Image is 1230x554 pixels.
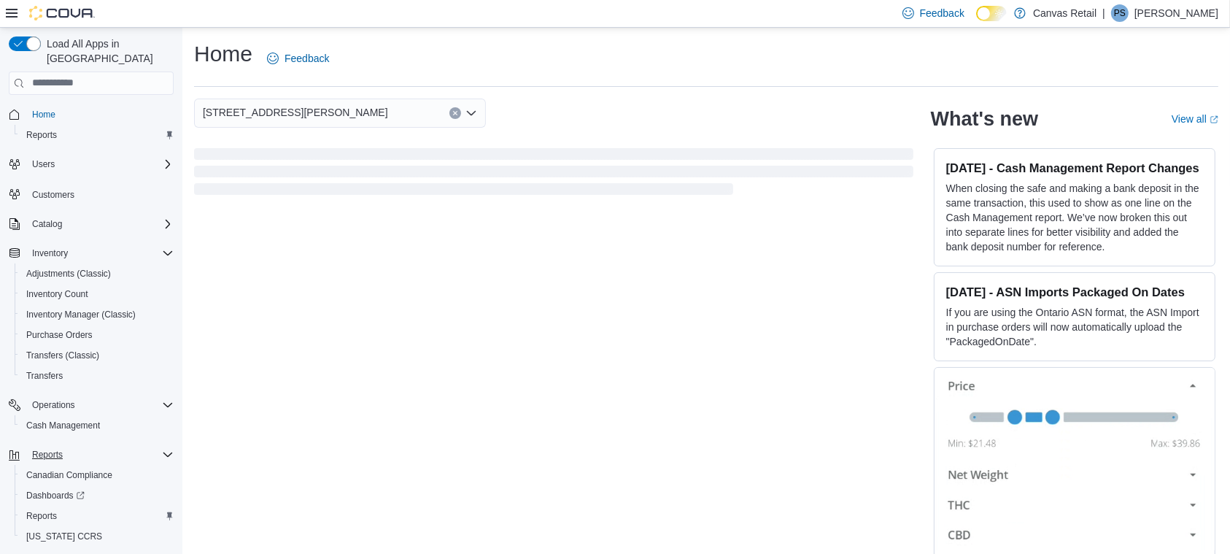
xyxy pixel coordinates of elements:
p: Canvas Retail [1033,4,1096,22]
span: Transfers (Classic) [20,347,174,364]
button: Open list of options [465,107,477,119]
a: Inventory Manager (Classic) [20,306,142,323]
span: Users [26,155,174,173]
a: Adjustments (Classic) [20,265,117,282]
span: Inventory [26,245,174,262]
span: Operations [26,396,174,414]
span: Dark Mode [976,21,977,22]
h3: [DATE] - Cash Management Report Changes [946,161,1203,175]
span: Reports [20,126,174,144]
button: Operations [3,395,179,415]
button: Canadian Compliance [15,465,179,485]
a: Dashboards [20,487,90,504]
button: Reports [3,445,179,465]
button: Transfers [15,366,179,386]
span: Inventory [32,247,68,259]
span: Inventory Manager (Classic) [26,309,136,320]
span: [US_STATE] CCRS [26,531,102,542]
button: Catalog [3,214,179,234]
span: Home [32,109,55,120]
button: Reports [15,506,179,526]
a: Reports [20,507,63,525]
button: Catalog [26,215,68,233]
span: Dashboards [20,487,174,504]
span: Users [32,158,55,170]
input: Dark Mode [976,6,1007,21]
span: Reports [20,507,174,525]
span: Inventory Count [20,285,174,303]
p: | [1102,4,1105,22]
button: Reports [15,125,179,145]
span: Cash Management [20,417,174,434]
span: Inventory Count [26,288,88,300]
span: Canadian Compliance [20,466,174,484]
button: Users [26,155,61,173]
a: Inventory Count [20,285,94,303]
a: Canadian Compliance [20,466,118,484]
span: Inventory Manager (Classic) [20,306,174,323]
button: Purchase Orders [15,325,179,345]
button: Clear input [449,107,461,119]
a: Purchase Orders [20,326,98,344]
span: Canadian Compliance [26,469,112,481]
svg: External link [1210,115,1218,124]
a: Transfers [20,367,69,385]
button: Transfers (Classic) [15,345,179,366]
span: Home [26,105,174,123]
button: Cash Management [15,415,179,436]
button: Inventory [26,245,74,262]
p: When closing the safe and making a bank deposit in the same transaction, this used to show as one... [946,181,1203,254]
p: If you are using the Ontario ASN format, the ASN Import in purchase orders will now automatically... [946,305,1203,349]
span: Feedback [285,51,329,66]
h3: [DATE] - ASN Imports Packaged On Dates [946,285,1203,299]
span: Catalog [32,218,62,230]
span: Reports [26,129,57,141]
a: Customers [26,186,80,204]
span: Transfers [20,367,174,385]
span: Transfers [26,370,63,382]
button: Adjustments (Classic) [15,263,179,284]
span: PS [1114,4,1126,22]
a: Cash Management [20,417,106,434]
span: Load All Apps in [GEOGRAPHIC_DATA] [41,36,174,66]
a: Feedback [261,44,335,73]
span: Feedback [920,6,964,20]
h1: Home [194,39,252,69]
span: Cash Management [26,420,100,431]
span: [STREET_ADDRESS][PERSON_NAME] [203,104,388,121]
span: Customers [26,185,174,203]
span: Adjustments (Classic) [26,268,111,280]
a: Dashboards [15,485,179,506]
span: Washington CCRS [20,528,174,545]
span: Customers [32,189,74,201]
button: Operations [26,396,81,414]
span: Loading [194,151,913,198]
span: Purchase Orders [20,326,174,344]
p: [PERSON_NAME] [1134,4,1218,22]
span: Purchase Orders [26,329,93,341]
span: Transfers (Classic) [26,350,99,361]
span: Reports [32,449,63,461]
button: Inventory Count [15,284,179,304]
a: Reports [20,126,63,144]
button: Inventory [3,243,179,263]
button: Users [3,154,179,174]
h2: What's new [931,107,1038,131]
span: Catalog [26,215,174,233]
span: Operations [32,399,75,411]
span: Reports [26,446,174,463]
span: Reports [26,510,57,522]
button: Inventory Manager (Classic) [15,304,179,325]
div: Paul Seeram [1111,4,1129,22]
button: Home [3,104,179,125]
button: Reports [26,446,69,463]
span: Dashboards [26,490,85,501]
a: View allExternal link [1172,113,1218,125]
a: [US_STATE] CCRS [20,528,108,545]
a: Transfers (Classic) [20,347,105,364]
button: [US_STATE] CCRS [15,526,179,547]
button: Customers [3,183,179,204]
span: Adjustments (Classic) [20,265,174,282]
a: Home [26,106,61,123]
img: Cova [29,6,95,20]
